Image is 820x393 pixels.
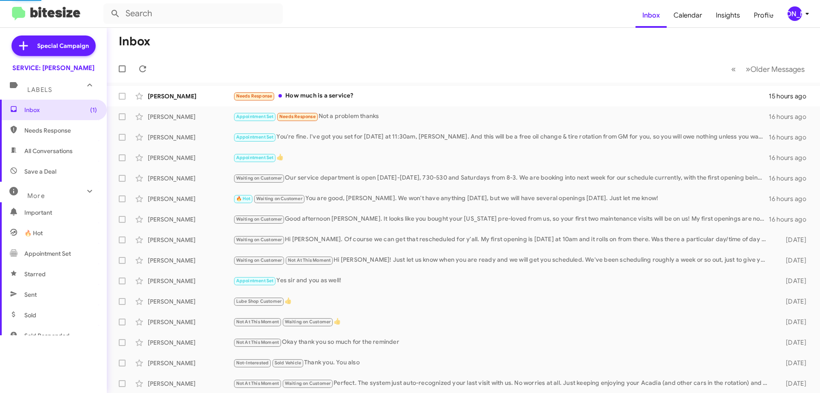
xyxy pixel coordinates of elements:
[750,65,805,74] span: Older Messages
[233,235,772,245] div: Hi [PERSON_NAME]. Of course we can get that rescheduled for y'all. My first opening is [DATE] at ...
[148,236,233,244] div: [PERSON_NAME]
[236,340,279,345] span: Not At This Moment
[236,175,282,181] span: Waiting on Customer
[635,3,667,28] a: Inbox
[772,338,813,347] div: [DATE]
[236,155,274,160] span: Appointment Set
[12,64,94,72] div: SERVICE: [PERSON_NAME]
[772,297,813,306] div: [DATE]
[731,64,736,74] span: «
[233,255,772,265] div: Hi [PERSON_NAME]! Just let us know when you are ready and we will get you scheduled. We've been s...
[24,229,43,237] span: 🔥 Hot
[233,112,769,121] div: Not a problem thanks
[788,6,802,21] div: [PERSON_NAME]
[769,215,813,224] div: 16 hours ago
[769,92,813,100] div: 15 hours ago
[236,114,274,119] span: Appointment Set
[236,93,272,99] span: Needs Response
[148,277,233,285] div: [PERSON_NAME]
[233,358,772,368] div: Thank you. You also
[24,270,46,278] span: Starred
[12,35,96,56] a: Special Campaign
[236,216,282,222] span: Waiting on Customer
[772,379,813,388] div: [DATE]
[772,318,813,326] div: [DATE]
[236,196,251,201] span: 🔥 Hot
[769,133,813,142] div: 16 hours ago
[24,331,70,340] span: Sold Responded
[24,208,97,217] span: Important
[148,195,233,203] div: [PERSON_NAME]
[119,35,150,48] h1: Inbox
[148,359,233,367] div: [PERSON_NAME]
[288,257,331,263] span: Not At This Moment
[90,106,97,114] span: (1)
[233,276,772,286] div: Yes sir and you as well!
[148,256,233,265] div: [PERSON_NAME]
[148,318,233,326] div: [PERSON_NAME]
[772,236,813,244] div: [DATE]
[233,214,769,224] div: Good afternoon [PERSON_NAME]. It looks like you bought your [US_STATE] pre-loved from us, so your...
[233,296,772,306] div: 👍
[148,154,233,162] div: [PERSON_NAME]
[233,173,769,183] div: Our service department is open [DATE]-[DATE], 730-530 and Saturdays from 8-3. We are booking into...
[726,60,810,78] nav: Page navigation example
[24,311,36,319] span: Sold
[37,41,89,50] span: Special Campaign
[103,3,283,24] input: Search
[275,360,301,366] span: Sold Vehicle
[236,360,269,366] span: Not-Interested
[772,256,813,265] div: [DATE]
[148,133,233,142] div: [PERSON_NAME]
[285,381,331,386] span: Waiting on Customer
[148,297,233,306] div: [PERSON_NAME]
[148,174,233,183] div: [PERSON_NAME]
[709,3,747,28] a: Insights
[148,379,233,388] div: [PERSON_NAME]
[236,134,274,140] span: Appointment Set
[726,60,741,78] button: Previous
[148,215,233,224] div: [PERSON_NAME]
[236,298,282,304] span: Lube Shop Customer
[279,114,316,119] span: Needs Response
[772,277,813,285] div: [DATE]
[741,60,810,78] button: Next
[780,6,811,21] button: [PERSON_NAME]
[746,64,750,74] span: »
[285,319,331,325] span: Waiting on Customer
[148,92,233,100] div: [PERSON_NAME]
[233,378,772,388] div: Perfect. The system just auto-recognized your last visit with us. No worries at all. Just keeping...
[769,112,813,121] div: 16 hours ago
[233,132,769,142] div: You're fine. I've got you set for [DATE] at 11:30am, [PERSON_NAME]. And this will be a free oil c...
[667,3,709,28] a: Calendar
[24,167,56,176] span: Save a Deal
[24,249,71,258] span: Appointment Set
[27,86,52,94] span: Labels
[233,194,769,204] div: You are good, [PERSON_NAME]. We won't have anything [DATE], but we will have several openings [DA...
[24,147,73,155] span: All Conversations
[769,154,813,162] div: 16 hours ago
[233,153,769,163] div: 👍
[27,192,45,200] span: More
[24,290,37,299] span: Sent
[772,359,813,367] div: [DATE]
[769,174,813,183] div: 16 hours ago
[747,3,780,28] a: Profile
[148,112,233,121] div: [PERSON_NAME]
[233,337,772,347] div: Okay thank you so much for the reminder
[233,317,772,327] div: 👍
[256,196,302,201] span: Waiting on Customer
[148,338,233,347] div: [PERSON_NAME]
[236,381,279,386] span: Not At This Moment
[236,257,282,263] span: Waiting on Customer
[769,195,813,203] div: 16 hours ago
[236,278,274,284] span: Appointment Set
[236,237,282,242] span: Waiting on Customer
[236,319,279,325] span: Not At This Moment
[24,106,97,114] span: Inbox
[24,126,97,135] span: Needs Response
